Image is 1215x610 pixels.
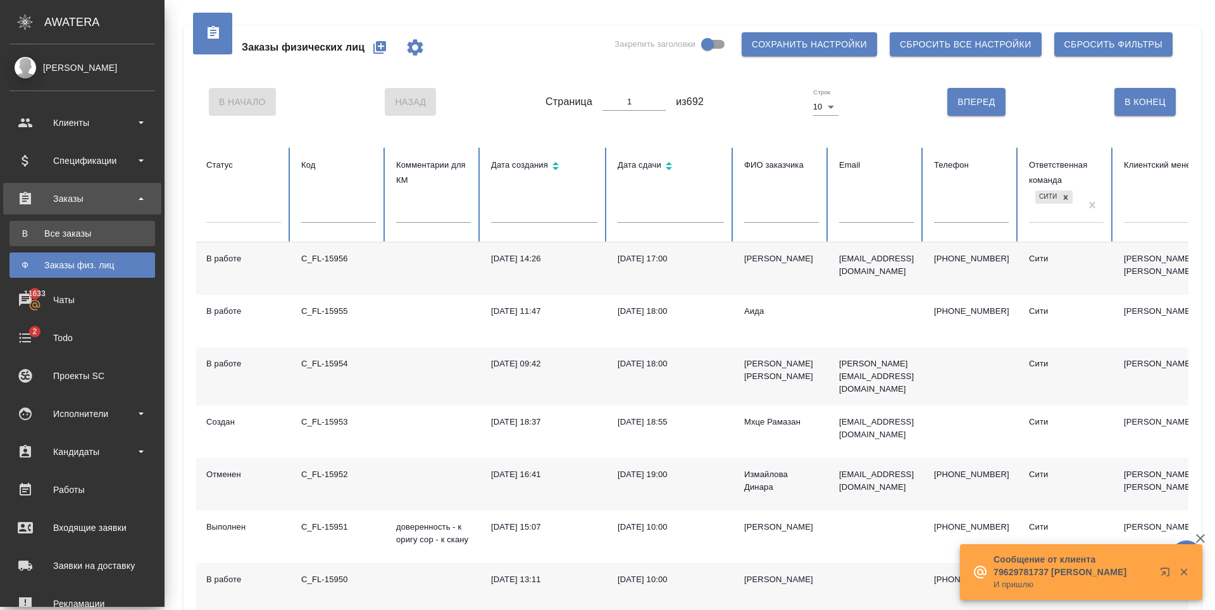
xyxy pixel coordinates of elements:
div: Телефон [934,158,1009,173]
div: В работе [206,252,281,265]
div: [DATE] 09:42 [491,358,597,370]
div: Проекты SC [9,366,155,385]
div: [DATE] 16:41 [491,468,597,481]
button: Вперед [947,88,1005,116]
div: [DATE] 10:00 [618,521,724,533]
div: [DATE] 17:00 [618,252,724,265]
div: Сити [1029,305,1104,318]
a: 2Todo [3,322,161,354]
button: 🙏 [1171,540,1202,572]
div: [PERSON_NAME] [744,521,819,533]
span: Закрепить заголовки [614,38,695,51]
button: Открыть в новой вкладке [1152,559,1183,590]
p: [EMAIL_ADDRESS][DOMAIN_NAME] [839,468,914,494]
div: [DATE] 19:00 [618,468,724,481]
p: [EMAIL_ADDRESS][DOMAIN_NAME] [839,416,914,441]
span: 2 [25,325,44,338]
div: Чаты [9,290,155,309]
div: Код [301,158,376,173]
div: C_FL-15953 [301,416,376,428]
div: [DATE] 18:00 [618,358,724,370]
div: Сити [1029,358,1104,370]
p: Сообщение от клиента 79629781737 [PERSON_NAME] [994,553,1152,578]
div: Заказы [9,189,155,208]
span: 11633 [16,287,53,300]
div: [DATE] 18:00 [618,305,724,318]
div: Сити [1029,416,1104,428]
button: В Конец [1114,88,1176,116]
div: Сити [1029,468,1104,481]
div: Todo [9,328,155,347]
div: [DATE] 14:26 [491,252,597,265]
div: C_FL-15954 [301,358,376,370]
div: [DATE] 13:11 [491,573,597,586]
span: В Конец [1125,94,1166,110]
div: [DATE] 15:07 [491,521,597,533]
div: Сити [1029,252,1104,265]
a: Работы [3,474,161,506]
div: Кандидаты [9,442,155,461]
div: Создан [206,416,281,428]
button: Закрыть [1171,566,1197,578]
span: Сбросить фильтры [1064,37,1162,53]
span: из 692 [676,94,704,109]
div: Мхце Рамазан [744,416,819,428]
span: Страница [545,94,592,109]
div: Отменен [206,468,281,481]
a: Проекты SC [3,360,161,392]
p: [PHONE_NUMBER] [934,252,1009,265]
div: ФИО заказчика [744,158,819,173]
div: Сити [1029,521,1104,533]
div: [PERSON_NAME] [744,252,819,265]
div: C_FL-15951 [301,521,376,533]
div: C_FL-15956 [301,252,376,265]
p: [PHONE_NUMBER] [934,468,1009,481]
div: [PERSON_NAME] [PERSON_NAME] [744,358,819,383]
div: Аида [744,305,819,318]
div: Заказы физ. лиц [16,259,149,271]
button: Сохранить настройки [742,32,877,56]
div: C_FL-15955 [301,305,376,318]
div: C_FL-15952 [301,468,376,481]
a: ВВсе заказы [9,221,155,246]
button: Сбросить фильтры [1054,32,1173,56]
div: Сортировка [491,158,597,176]
button: Создать [364,32,395,63]
div: [DATE] 10:00 [618,573,724,586]
button: Сбросить все настройки [890,32,1042,56]
div: Статус [206,158,281,173]
span: Заказы физических лиц [242,40,364,55]
p: И пришлю [994,578,1152,591]
span: Сохранить настройки [752,37,867,53]
p: [PHONE_NUMBER] [934,521,1009,533]
a: Входящие заявки [3,512,161,544]
a: 11633Чаты [3,284,161,316]
div: Ответственная команда [1029,158,1104,188]
div: [PERSON_NAME] [9,61,155,75]
div: В работе [206,305,281,318]
div: Работы [9,480,155,499]
div: [PERSON_NAME] [744,573,819,586]
p: доверенность - к оригу сор - к скану [396,521,471,546]
p: [PHONE_NUMBER] [934,573,1009,586]
div: Спецификации [9,151,155,170]
div: C_FL-15950 [301,573,376,586]
a: Заявки на доставку [3,550,161,582]
div: [DATE] 18:55 [618,416,724,428]
div: 10 [813,98,838,116]
div: В работе [206,573,281,586]
div: AWATERA [44,9,165,35]
p: [PHONE_NUMBER] [934,305,1009,318]
div: Клиенты [9,113,155,132]
div: Все заказы [16,227,149,240]
div: Комментарии для КМ [396,158,471,188]
div: Email [839,158,914,173]
p: [PERSON_NAME][EMAIL_ADDRESS][DOMAIN_NAME] [839,358,914,395]
div: В работе [206,358,281,370]
div: [DATE] 11:47 [491,305,597,318]
div: Измайлова Динара [744,468,819,494]
div: Входящие заявки [9,518,155,537]
span: Вперед [957,94,995,110]
span: Сбросить все настройки [900,37,1031,53]
label: Строк [813,89,830,96]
